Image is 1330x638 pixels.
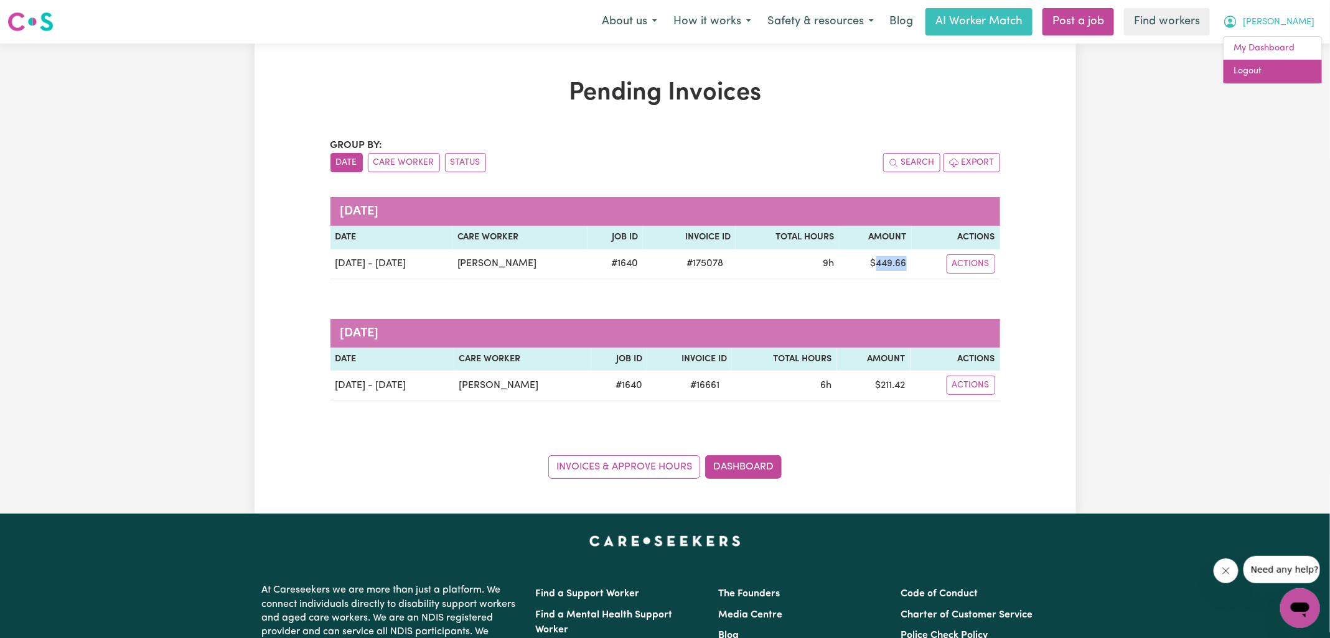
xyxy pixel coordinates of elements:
[679,256,731,271] span: # 175078
[368,153,440,172] button: sort invoices by care worker
[1224,60,1322,83] a: Logout
[454,371,591,400] td: [PERSON_NAME]
[536,589,640,599] a: Find a Support Worker
[912,226,1000,249] th: Actions
[718,589,780,599] a: The Founders
[882,8,920,35] a: Blog
[736,226,839,249] th: Total Hours
[445,153,486,172] button: sort invoices by paid status
[330,319,1000,348] caption: [DATE]
[452,249,588,279] td: [PERSON_NAME]
[901,610,1033,620] a: Charter of Customer Service
[1124,8,1210,35] a: Find workers
[452,226,588,249] th: Care Worker
[330,153,363,172] button: sort invoices by date
[591,371,647,400] td: # 1640
[837,371,911,400] td: $ 211.42
[925,8,1033,35] a: AI Worker Match
[536,610,673,635] a: Find a Mental Health Support Worker
[7,11,54,33] img: Careseekers logo
[665,9,759,35] button: How it works
[589,536,741,546] a: Careseekers home page
[718,610,782,620] a: Media Centre
[1280,588,1320,628] iframe: Button to launch messaging window
[548,455,700,479] a: Invoices & Approve Hours
[901,589,978,599] a: Code of Conduct
[7,7,54,36] a: Careseekers logo
[759,9,882,35] button: Safety & resources
[1215,9,1323,35] button: My Account
[947,376,995,395] button: Actions
[330,197,1000,226] caption: [DATE]
[705,455,782,479] a: Dashboard
[1224,37,1322,60] a: My Dashboard
[330,78,1000,108] h1: Pending Invoices
[330,226,452,249] th: Date
[1243,556,1320,583] iframe: Message from company
[683,378,727,393] span: # 16661
[454,348,591,371] th: Care Worker
[911,348,1000,371] th: Actions
[594,9,665,35] button: About us
[947,254,995,274] button: Actions
[591,348,647,371] th: Job ID
[330,348,454,371] th: Date
[588,226,643,249] th: Job ID
[330,141,383,150] span: Group by:
[839,226,911,249] th: Amount
[330,249,452,279] td: [DATE] - [DATE]
[837,348,911,371] th: Amount
[647,348,732,371] th: Invoice ID
[1042,8,1114,35] a: Post a job
[883,153,940,172] button: Search
[1214,558,1239,583] iframe: Close message
[944,153,1000,172] button: Export
[1223,36,1323,84] div: My Account
[732,348,836,371] th: Total Hours
[330,371,454,400] td: [DATE] - [DATE]
[1243,16,1314,29] span: [PERSON_NAME]
[839,249,911,279] td: $ 449.66
[643,226,736,249] th: Invoice ID
[823,259,834,269] span: 9 hours
[588,249,643,279] td: # 1640
[821,381,832,391] span: 6 hours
